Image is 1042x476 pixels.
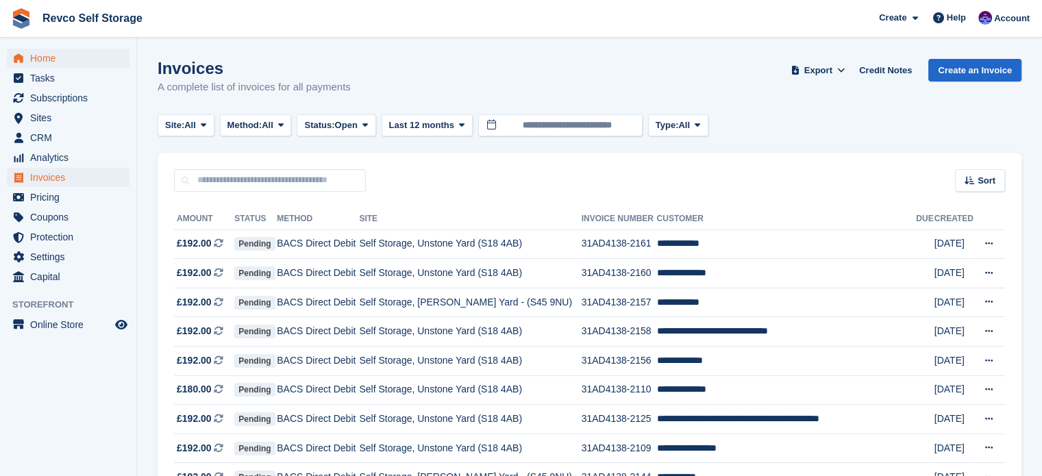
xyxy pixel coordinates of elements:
[978,11,992,25] img: Lianne Revell
[165,118,184,132] span: Site:
[227,118,262,132] span: Method:
[234,383,275,397] span: Pending
[7,188,129,207] a: menu
[934,259,976,288] td: [DATE]
[934,347,976,376] td: [DATE]
[234,442,275,455] span: Pending
[174,208,234,230] th: Amount
[934,405,976,434] td: [DATE]
[277,259,359,288] td: BACS Direct Debit
[359,434,581,463] td: Self Storage, Unstone Yard (S18 4AB)
[184,118,196,132] span: All
[30,208,112,227] span: Coupons
[7,108,129,127] a: menu
[277,405,359,434] td: BACS Direct Debit
[177,266,212,280] span: £192.00
[277,375,359,405] td: BACS Direct Debit
[177,353,212,368] span: £192.00
[656,118,679,132] span: Type:
[7,128,129,147] a: menu
[359,288,581,317] td: Self Storage, [PERSON_NAME] Yard - (S45 9NU)
[177,236,212,251] span: £192.00
[297,114,375,137] button: Status: Open
[7,88,129,108] a: menu
[359,317,581,347] td: Self Storage, Unstone Yard (S18 4AB)
[359,405,581,434] td: Self Storage, Unstone Yard (S18 4AB)
[158,114,214,137] button: Site: All
[788,59,848,82] button: Export
[7,49,129,68] a: menu
[582,375,657,405] td: 31AD4138-2110
[947,11,966,25] span: Help
[30,247,112,266] span: Settings
[234,412,275,426] span: Pending
[582,405,657,434] td: 31AD4138-2125
[30,267,112,286] span: Capital
[304,118,334,132] span: Status:
[934,208,976,230] th: Created
[30,148,112,167] span: Analytics
[7,315,129,334] a: menu
[656,208,916,230] th: Customer
[934,375,976,405] td: [DATE]
[934,317,976,347] td: [DATE]
[934,434,976,463] td: [DATE]
[359,347,581,376] td: Self Storage, Unstone Yard (S18 4AB)
[7,168,129,187] a: menu
[277,434,359,463] td: BACS Direct Debit
[978,174,995,188] span: Sort
[382,114,473,137] button: Last 12 months
[234,325,275,338] span: Pending
[262,118,273,132] span: All
[220,114,292,137] button: Method: All
[359,229,581,259] td: Self Storage, Unstone Yard (S18 4AB)
[879,11,906,25] span: Create
[359,259,581,288] td: Self Storage, Unstone Yard (S18 4AB)
[854,59,917,82] a: Credit Notes
[158,59,351,77] h1: Invoices
[7,227,129,247] a: menu
[30,188,112,207] span: Pricing
[30,68,112,88] span: Tasks
[335,118,358,132] span: Open
[12,298,136,312] span: Storefront
[177,324,212,338] span: £192.00
[928,59,1021,82] a: Create an Invoice
[582,317,657,347] td: 31AD4138-2158
[582,288,657,317] td: 31AD4138-2157
[582,259,657,288] td: 31AD4138-2160
[30,88,112,108] span: Subscriptions
[582,208,657,230] th: Invoice Number
[30,315,112,334] span: Online Store
[389,118,454,132] span: Last 12 months
[113,316,129,333] a: Preview store
[158,79,351,95] p: A complete list of invoices for all payments
[582,434,657,463] td: 31AD4138-2109
[30,168,112,187] span: Invoices
[11,8,32,29] img: stora-icon-8386f47178a22dfd0bd8f6a31ec36ba5ce8667c1dd55bd0f319d3a0aa187defe.svg
[934,229,976,259] td: [DATE]
[177,412,212,426] span: £192.00
[30,128,112,147] span: CRM
[994,12,1030,25] span: Account
[277,208,359,230] th: Method
[30,49,112,68] span: Home
[7,148,129,167] a: menu
[359,375,581,405] td: Self Storage, Unstone Yard (S18 4AB)
[177,295,212,310] span: £192.00
[277,347,359,376] td: BACS Direct Debit
[234,237,275,251] span: Pending
[30,108,112,127] span: Sites
[30,227,112,247] span: Protection
[7,267,129,286] a: menu
[234,208,277,230] th: Status
[234,266,275,280] span: Pending
[7,247,129,266] a: menu
[916,208,934,230] th: Due
[582,347,657,376] td: 31AD4138-2156
[277,229,359,259] td: BACS Direct Debit
[277,288,359,317] td: BACS Direct Debit
[678,118,690,132] span: All
[234,354,275,368] span: Pending
[359,208,581,230] th: Site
